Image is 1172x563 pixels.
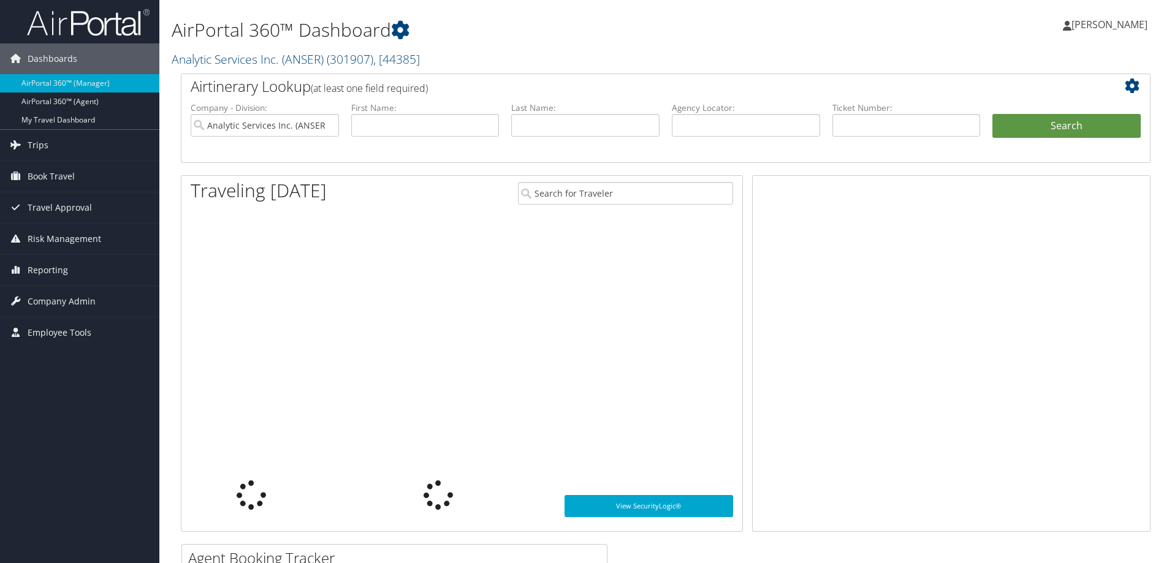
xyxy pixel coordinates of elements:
[27,8,150,37] img: airportal-logo.png
[992,114,1141,138] button: Search
[172,17,831,43] h1: AirPortal 360™ Dashboard
[28,161,75,192] span: Book Travel
[28,255,68,285] span: Reporting
[511,102,660,114] label: Last Name:
[327,51,373,67] span: ( 301907 )
[351,102,500,114] label: First Name:
[373,51,420,67] span: , [ 44385 ]
[28,43,77,74] span: Dashboards
[832,102,981,114] label: Ticket Number:
[28,317,91,348] span: Employee Tools
[28,286,96,317] span: Company Admin
[28,130,48,161] span: Trips
[28,224,101,254] span: Risk Management
[311,81,428,95] span: (at least one field required)
[191,178,327,203] h1: Traveling [DATE]
[191,102,339,114] label: Company - Division:
[672,102,820,114] label: Agency Locator:
[565,495,733,517] a: View SecurityLogic®
[1071,18,1147,31] span: [PERSON_NAME]
[1063,6,1160,43] a: [PERSON_NAME]
[518,182,733,205] input: Search for Traveler
[191,76,1060,97] h2: Airtinerary Lookup
[172,51,420,67] a: Analytic Services Inc. (ANSER)
[28,192,92,223] span: Travel Approval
